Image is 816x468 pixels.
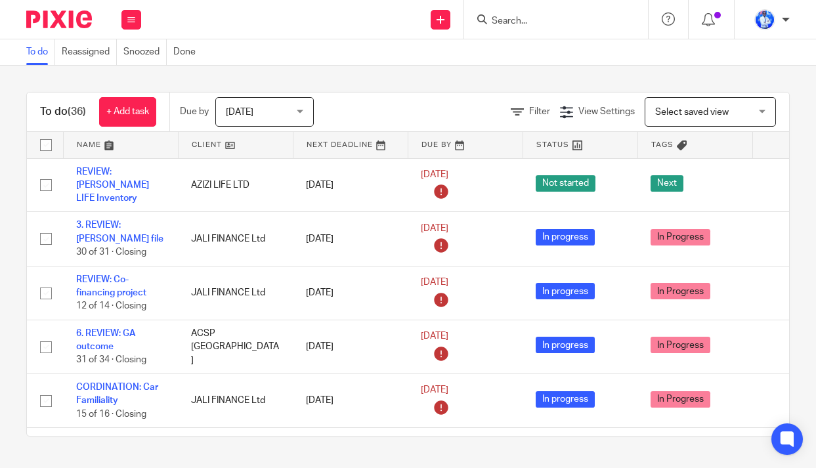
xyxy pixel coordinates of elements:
span: [DATE] [421,224,448,233]
a: 3. REVIEW: [PERSON_NAME] file [76,221,163,243]
td: JALI FINANCE Ltd [178,374,293,428]
img: WhatsApp%20Image%202022-01-17%20at%2010.26.43%20PM.jpeg [754,9,775,30]
a: + Add task [99,97,156,127]
span: In Progress [651,283,710,299]
span: [DATE] [226,108,253,117]
td: [DATE] [293,320,408,373]
p: Due by [180,105,209,118]
span: In Progress [651,391,710,408]
span: View Settings [578,107,635,116]
span: 15 of 16 · Closing [76,410,146,419]
span: 31 of 34 · Closing [76,356,146,365]
span: Select saved view [655,108,729,117]
td: [DATE] [293,212,408,266]
span: In progress [536,283,595,299]
td: AZIZI LIFE LTD [178,158,293,212]
img: Pixie [26,11,92,28]
span: In Progress [651,337,710,353]
a: REVIEW: [PERSON_NAME] LIFE Inventory [76,167,149,203]
span: Next [651,175,683,192]
td: [DATE] [293,266,408,320]
td: JALI FINANCE Ltd [178,212,293,266]
td: JALI FINANCE Ltd [178,266,293,320]
h1: To do [40,105,86,119]
span: In progress [536,391,595,408]
span: 12 of 14 · Closing [76,302,146,311]
span: [DATE] [421,331,448,341]
span: In progress [536,229,595,245]
span: 30 of 31 · Closing [76,247,146,257]
td: ACSP [GEOGRAPHIC_DATA] [178,320,293,373]
td: [DATE] [293,158,408,212]
span: [DATE] [421,278,448,287]
span: Not started [536,175,595,192]
span: [DATE] [421,386,448,395]
span: In Progress [651,229,710,245]
a: 6. REVIEW: GA outcome [76,329,136,351]
a: Done [173,39,202,65]
a: To do [26,39,55,65]
a: Snoozed [123,39,167,65]
span: In progress [536,337,595,353]
span: (36) [68,106,86,117]
span: Tags [651,141,674,148]
td: [DATE] [293,374,408,428]
input: Search [490,16,609,28]
a: REVIEW: Co-financing project [76,275,146,297]
a: CORDINATION: Car Familiality [76,383,158,405]
a: Reassigned [62,39,117,65]
span: [DATE] [421,170,448,179]
span: Filter [529,107,550,116]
